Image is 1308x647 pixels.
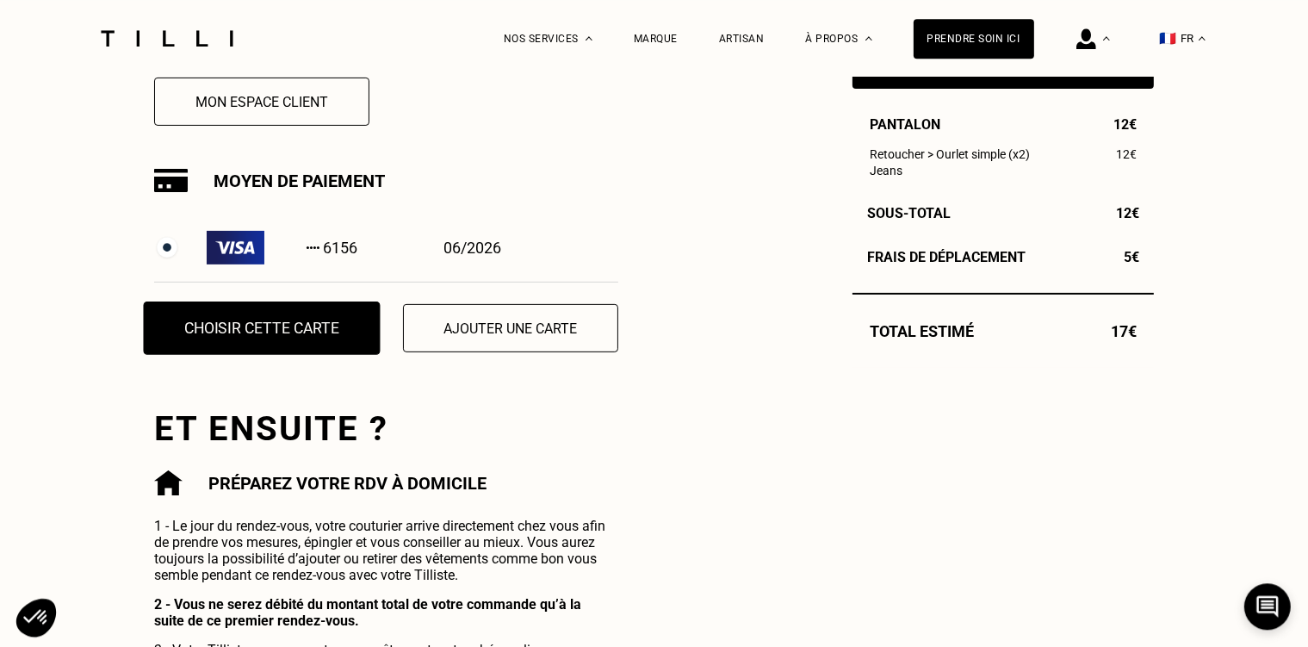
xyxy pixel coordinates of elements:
[865,36,872,40] img: Menu déroulant à propos
[207,231,264,264] img: VISA logo
[154,518,613,583] p: 1 - Le jour du rendez-vous, votre couturier arrive directement chez vous afin de prendre vos mesu...
[144,302,381,355] button: Choisir cette carte
[154,408,618,449] h2: Et ensuite ?
[870,116,940,133] span: Pantalon
[154,596,581,629] b: 2 - Vous ne serez débité du montant total de votre commande qu’à la suite de ce premier rendez-vous.
[852,205,1154,221] div: Sous-Total
[208,473,487,494] h3: Préparez votre rdv à domicile
[154,78,369,126] button: Mon espace client
[914,19,1034,59] a: Prendre soin ici
[154,235,180,261] img: carte n°0
[1111,322,1137,340] span: 17€
[403,304,618,352] button: Ajouter une carte
[214,171,385,191] h3: Moyen de paiement
[586,36,592,40] img: Menu déroulant
[1076,28,1096,49] img: icône connexion
[634,33,678,45] a: Marque
[870,147,1030,161] span: Retoucher > Ourlet simple (x2)
[870,164,902,177] span: Jeans
[852,322,1154,340] div: Total estimé
[1160,30,1177,47] span: 🇫🇷
[154,169,188,192] img: Carte bancaire
[719,33,765,45] a: Artisan
[1116,147,1137,161] span: 12€
[154,470,183,496] img: Commande à domicile
[95,30,239,47] img: Logo du service de couturière Tilli
[207,231,358,264] div: 6156
[1199,36,1206,40] img: menu déroulant
[1103,36,1110,40] img: Menu déroulant
[852,249,1154,265] div: Frais de déplacement
[1113,116,1137,133] span: 12€
[1116,205,1139,221] span: 12€
[207,231,618,264] label: 06/2026
[1124,249,1139,265] span: 5€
